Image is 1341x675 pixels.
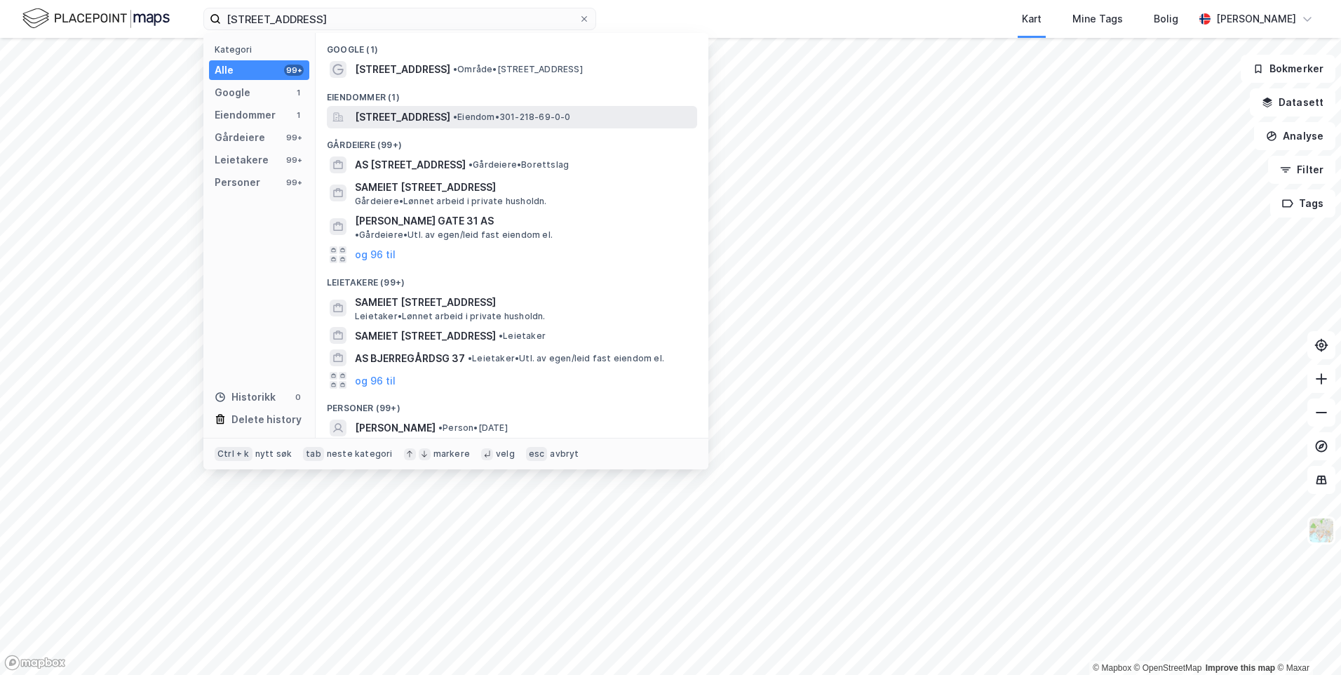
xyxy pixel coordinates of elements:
[327,448,393,460] div: neste kategori
[355,294,692,311] span: SAMEIET [STREET_ADDRESS]
[1250,88,1335,116] button: Datasett
[355,246,396,263] button: og 96 til
[355,328,496,345] span: SAMEIET [STREET_ADDRESS]
[469,159,569,171] span: Gårdeiere • Borettslag
[438,422,443,433] span: •
[292,87,304,98] div: 1
[284,65,304,76] div: 99+
[468,353,664,364] span: Leietaker • Utl. av egen/leid fast eiendom el.
[355,196,547,207] span: Gårdeiere • Lønnet arbeid i private husholdn.
[496,448,515,460] div: velg
[316,81,708,106] div: Eiendommer (1)
[215,174,260,191] div: Personer
[355,61,450,78] span: [STREET_ADDRESS]
[355,179,692,196] span: SAMEIET [STREET_ADDRESS]
[453,112,571,123] span: Eiendom • 301-218-69-0-0
[284,132,304,143] div: 99+
[1241,55,1335,83] button: Bokmerker
[1206,663,1275,673] a: Improve this map
[355,229,359,240] span: •
[4,655,66,671] a: Mapbox homepage
[355,229,553,241] span: Gårdeiere • Utl. av egen/leid fast eiendom el.
[316,128,708,154] div: Gårdeiere (99+)
[1072,11,1123,27] div: Mine Tags
[469,159,473,170] span: •
[292,392,304,403] div: 0
[355,156,466,173] span: AS [STREET_ADDRESS]
[1271,608,1341,675] iframe: Chat Widget
[1254,122,1335,150] button: Analyse
[22,6,170,31] img: logo.f888ab2527a4732fd821a326f86c7f29.svg
[1134,663,1202,673] a: OpenStreetMap
[231,411,302,428] div: Delete history
[316,33,708,58] div: Google (1)
[303,447,324,461] div: tab
[453,64,457,74] span: •
[499,330,503,341] span: •
[468,353,472,363] span: •
[215,152,269,168] div: Leietakere
[453,112,457,122] span: •
[1308,517,1335,544] img: Z
[255,448,292,460] div: nytt søk
[355,213,494,229] span: [PERSON_NAME] GATE 31 AS
[215,389,276,406] div: Historikk
[215,129,265,146] div: Gårdeiere
[453,64,583,75] span: Område • [STREET_ADDRESS]
[1270,189,1335,218] button: Tags
[284,177,304,188] div: 99+
[215,62,234,79] div: Alle
[526,447,548,461] div: esc
[355,109,450,126] span: [STREET_ADDRESS]
[1022,11,1042,27] div: Kart
[292,109,304,121] div: 1
[215,107,276,123] div: Eiendommer
[221,8,579,29] input: Søk på adresse, matrikkel, gårdeiere, leietakere eller personer
[355,420,436,436] span: [PERSON_NAME]
[1154,11,1178,27] div: Bolig
[1268,156,1335,184] button: Filter
[215,44,309,55] div: Kategori
[284,154,304,166] div: 99+
[355,350,465,367] span: AS BJERREGÅRDSG 37
[1216,11,1296,27] div: [PERSON_NAME]
[355,311,546,322] span: Leietaker • Lønnet arbeid i private husholdn.
[215,447,252,461] div: Ctrl + k
[499,330,546,342] span: Leietaker
[215,84,250,101] div: Google
[355,372,396,389] button: og 96 til
[1093,663,1131,673] a: Mapbox
[316,266,708,291] div: Leietakere (99+)
[316,392,708,417] div: Personer (99+)
[438,422,508,434] span: Person • [DATE]
[550,448,579,460] div: avbryt
[433,448,470,460] div: markere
